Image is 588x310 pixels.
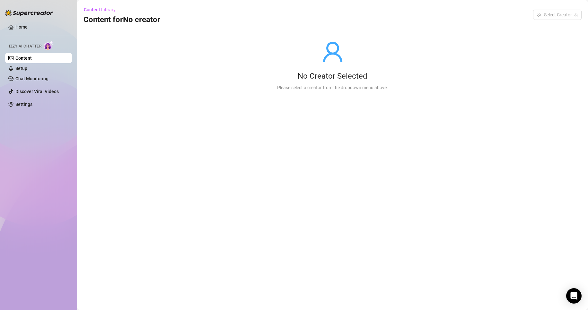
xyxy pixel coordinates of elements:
[5,10,53,16] img: logo-BBDzfeDw.svg
[83,15,160,25] h3: Content for No creator
[15,102,32,107] a: Settings
[83,4,121,15] button: Content Library
[15,66,27,71] a: Setup
[15,24,28,30] a: Home
[321,40,344,64] span: user
[15,89,59,94] a: Discover Viral Videos
[44,41,54,50] img: AI Chatter
[9,43,41,49] span: Izzy AI Chatter
[15,76,48,81] a: Chat Monitoring
[277,71,388,82] div: No Creator Selected
[15,56,32,61] a: Content
[277,84,388,91] div: Please select a creator from the dropdown menu above.
[566,288,582,304] div: Open Intercom Messenger
[574,13,578,17] span: team
[84,7,116,12] span: Content Library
